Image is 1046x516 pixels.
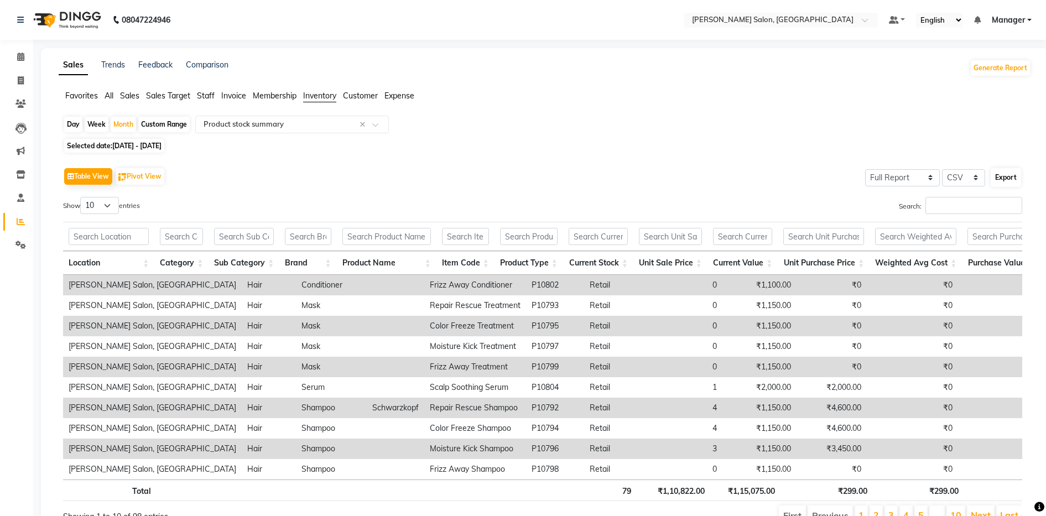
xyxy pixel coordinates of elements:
[962,251,1039,275] th: Purchase Value: activate to sort column ascending
[653,316,722,336] td: 0
[710,479,780,501] th: ₹1,15,075.00
[797,357,867,377] td: ₹0
[112,142,162,150] span: [DATE] - [DATE]
[875,228,956,245] input: Search Weighted Avg Cost
[424,357,526,377] td: Frizz Away Treatment
[63,459,242,479] td: [PERSON_NAME] Salon, [GEOGRAPHIC_DATA]
[214,228,274,245] input: Search Sub Category
[63,295,242,316] td: [PERSON_NAME] Salon, [GEOGRAPHIC_DATA]
[797,398,867,418] td: ₹4,600.00
[296,336,367,357] td: Mask
[242,316,296,336] td: Hair
[342,228,431,245] input: Search Product Name
[633,251,707,275] th: Unit Sale Price: activate to sort column ascending
[967,228,1033,245] input: Search Purchase Value
[69,228,149,245] input: Search Location
[65,91,98,101] span: Favorites
[867,398,958,418] td: ₹0
[242,398,296,418] td: Hair
[296,295,367,316] td: Mask
[296,418,367,439] td: Shampoo
[526,336,584,357] td: P10797
[971,60,1030,76] button: Generate Report
[197,91,215,101] span: Staff
[722,336,797,357] td: ₹1,150.00
[797,459,867,479] td: ₹0
[783,228,864,245] input: Search Unit Purchase Price
[279,251,336,275] th: Brand: activate to sort column ascending
[64,117,82,132] div: Day
[797,377,867,398] td: ₹2,000.00
[526,398,584,418] td: P10792
[242,357,296,377] td: Hair
[424,377,526,398] td: Scalp Soothing Serum
[867,295,958,316] td: ₹0
[707,251,778,275] th: Current Value: activate to sort column ascending
[296,459,367,479] td: Shampoo
[867,316,958,336] td: ₹0
[867,439,958,459] td: ₹0
[653,439,722,459] td: 3
[653,295,722,316] td: 0
[526,357,584,377] td: P10799
[566,479,636,501] th: 79
[867,336,958,357] td: ₹0
[424,316,526,336] td: Color Freeze Treatment
[242,336,296,357] td: Hair
[653,459,722,479] td: 0
[873,479,964,501] th: ₹299.00
[242,275,296,295] td: Hair
[384,91,414,101] span: Expense
[563,251,633,275] th: Current Stock: activate to sort column ascending
[797,295,867,316] td: ₹0
[80,197,119,214] select: Showentries
[424,275,526,295] td: Frizz Away Conditioner
[296,275,367,295] td: Conditioner
[242,459,296,479] td: Hair
[526,418,584,439] td: P10794
[424,439,526,459] td: Moisture Kick Shampoo
[584,377,653,398] td: Retail
[584,418,653,439] td: Retail
[526,295,584,316] td: P10793
[120,91,139,101] span: Sales
[569,228,628,245] input: Search Current Stock
[63,275,242,295] td: [PERSON_NAME] Salon, [GEOGRAPHIC_DATA]
[526,377,584,398] td: P10804
[424,459,526,479] td: Frizz Away Shampoo
[653,418,722,439] td: 4
[116,168,164,185] button: Pivot View
[778,251,870,275] th: Unit Purchase Price: activate to sort column ascending
[584,357,653,377] td: Retail
[209,251,279,275] th: Sub Category: activate to sort column ascending
[424,295,526,316] td: Repair Rescue Treatment
[303,91,336,101] span: Inventory
[653,377,722,398] td: 1
[343,91,378,101] span: Customer
[111,117,136,132] div: Month
[64,139,164,153] span: Selected date:
[722,316,797,336] td: ₹1,150.00
[722,439,797,459] td: ₹1,150.00
[722,459,797,479] td: ₹1,150.00
[242,418,296,439] td: Hair
[296,377,367,398] td: Serum
[584,459,653,479] td: Retail
[122,4,170,35] b: 08047224946
[653,336,722,357] td: 0
[63,398,242,418] td: [PERSON_NAME] Salon, [GEOGRAPHIC_DATA]
[101,60,125,70] a: Trends
[436,251,495,275] th: Item Code: activate to sort column ascending
[653,275,722,295] td: 0
[867,377,958,398] td: ₹0
[870,251,962,275] th: Weighted Avg Cost: activate to sort column ascending
[242,377,296,398] td: Hair
[138,60,173,70] a: Feedback
[526,459,584,479] td: P10798
[991,168,1021,187] button: Export
[138,117,190,132] div: Custom Range
[63,336,242,357] td: [PERSON_NAME] Salon, [GEOGRAPHIC_DATA]
[63,197,140,214] label: Show entries
[639,228,702,245] input: Search Unit Sale Price
[495,251,563,275] th: Product Type: activate to sort column ascending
